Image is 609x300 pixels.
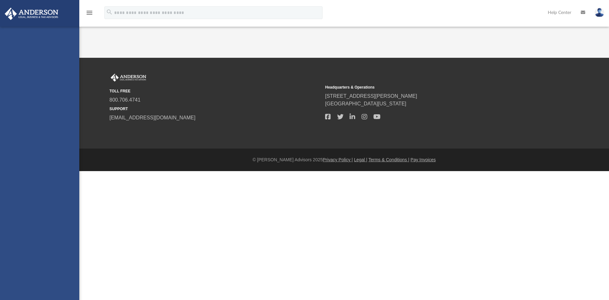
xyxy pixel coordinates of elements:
img: Anderson Advisors Platinum Portal [3,8,60,20]
img: User Pic [595,8,604,17]
a: menu [86,12,93,17]
a: Privacy Policy | [323,157,353,162]
a: 800.706.4741 [109,97,141,103]
a: [GEOGRAPHIC_DATA][US_STATE] [325,101,406,106]
div: © [PERSON_NAME] Advisors 2025 [79,157,609,163]
img: Anderson Advisors Platinum Portal [109,74,147,82]
a: [EMAIL_ADDRESS][DOMAIN_NAME] [109,115,195,120]
a: Legal | [354,157,367,162]
small: TOLL FREE [109,88,321,94]
a: [STREET_ADDRESS][PERSON_NAME] [325,93,417,99]
small: Headquarters & Operations [325,84,536,90]
i: search [106,9,113,16]
a: Pay Invoices [410,157,435,162]
a: Terms & Conditions | [369,157,409,162]
i: menu [86,9,93,17]
small: SUPPORT [109,106,321,112]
